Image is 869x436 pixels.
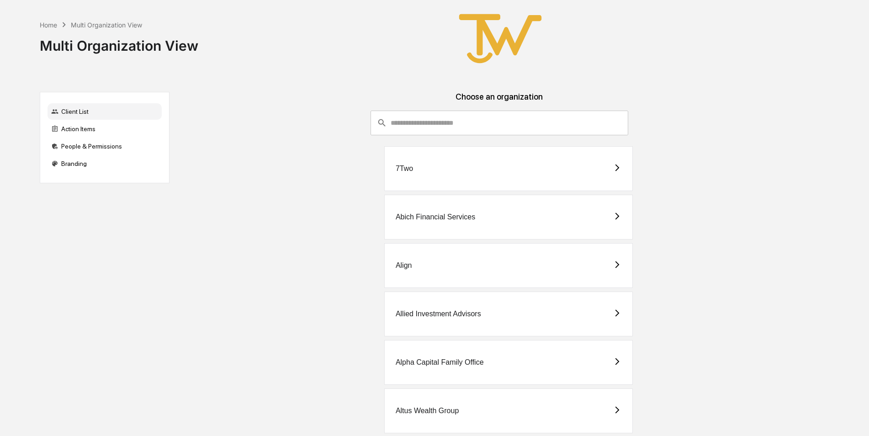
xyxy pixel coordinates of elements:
div: consultant-dashboard__filter-organizations-search-bar [371,111,629,135]
div: Home [40,21,57,29]
img: True West [455,7,546,70]
div: Multi Organization View [40,30,198,54]
div: Align [396,261,412,270]
div: Altus Wealth Group [396,407,459,415]
div: Branding [48,155,162,172]
div: Choose an organization [177,92,822,111]
div: Allied Investment Advisors [396,310,481,318]
div: Alpha Capital Family Office [396,358,484,367]
div: 7Two [396,165,413,173]
div: Client List [48,103,162,120]
div: Multi Organization View [71,21,142,29]
div: Abich Financial Services [396,213,475,221]
div: People & Permissions [48,138,162,154]
div: Action Items [48,121,162,137]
